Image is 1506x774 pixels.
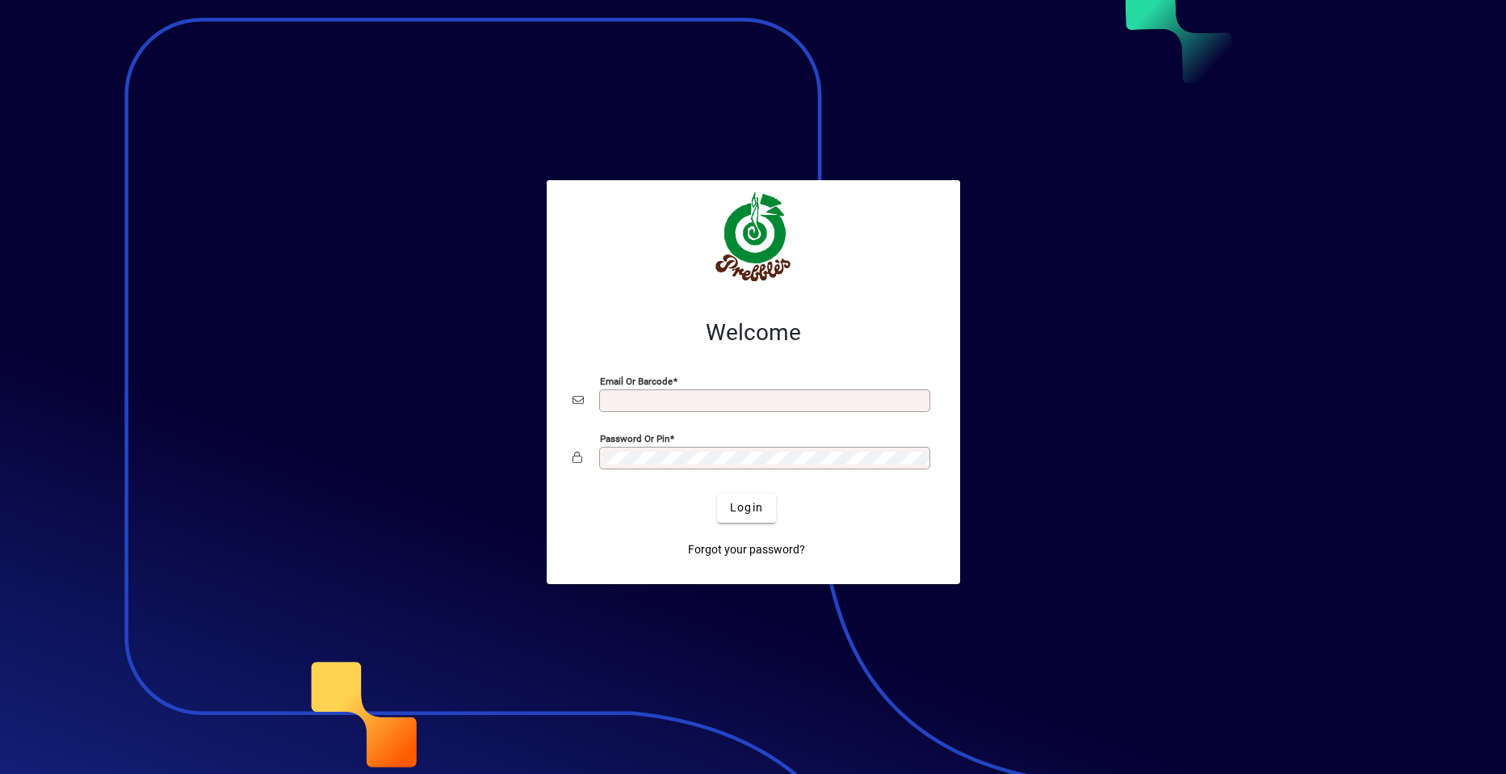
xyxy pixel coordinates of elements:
[717,494,776,523] button: Login
[682,536,812,565] a: Forgot your password?
[688,541,805,558] span: Forgot your password?
[600,375,673,386] mat-label: Email or Barcode
[573,319,934,347] h2: Welcome
[730,499,763,516] span: Login
[600,432,669,444] mat-label: Password or Pin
